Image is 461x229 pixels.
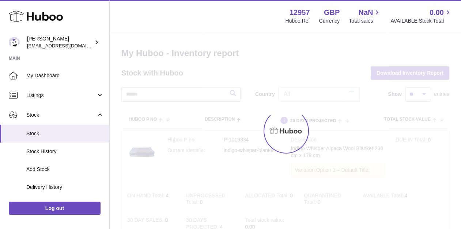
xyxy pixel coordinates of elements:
span: Stock [26,112,96,119]
img: info@laipaca.com [9,37,20,48]
strong: 12957 [290,8,310,18]
span: My Dashboard [26,72,104,79]
a: 0.00 AVAILABLE Stock Total [390,8,452,24]
span: Stock [26,130,104,137]
span: 0.00 [430,8,444,18]
div: [PERSON_NAME] [27,35,93,49]
span: Delivery History [26,184,104,191]
div: Currency [319,18,340,24]
span: NaN [358,8,373,18]
strong: GBP [324,8,340,18]
a: NaN Total sales [349,8,381,24]
div: Huboo Ref [286,18,310,24]
span: [EMAIL_ADDRESS][DOMAIN_NAME] [27,43,107,48]
a: Log out [9,202,101,215]
span: AVAILABLE Stock Total [390,18,452,24]
span: Add Stock [26,166,104,173]
span: Stock History [26,148,104,155]
span: Total sales [349,18,381,24]
span: Listings [26,92,96,99]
